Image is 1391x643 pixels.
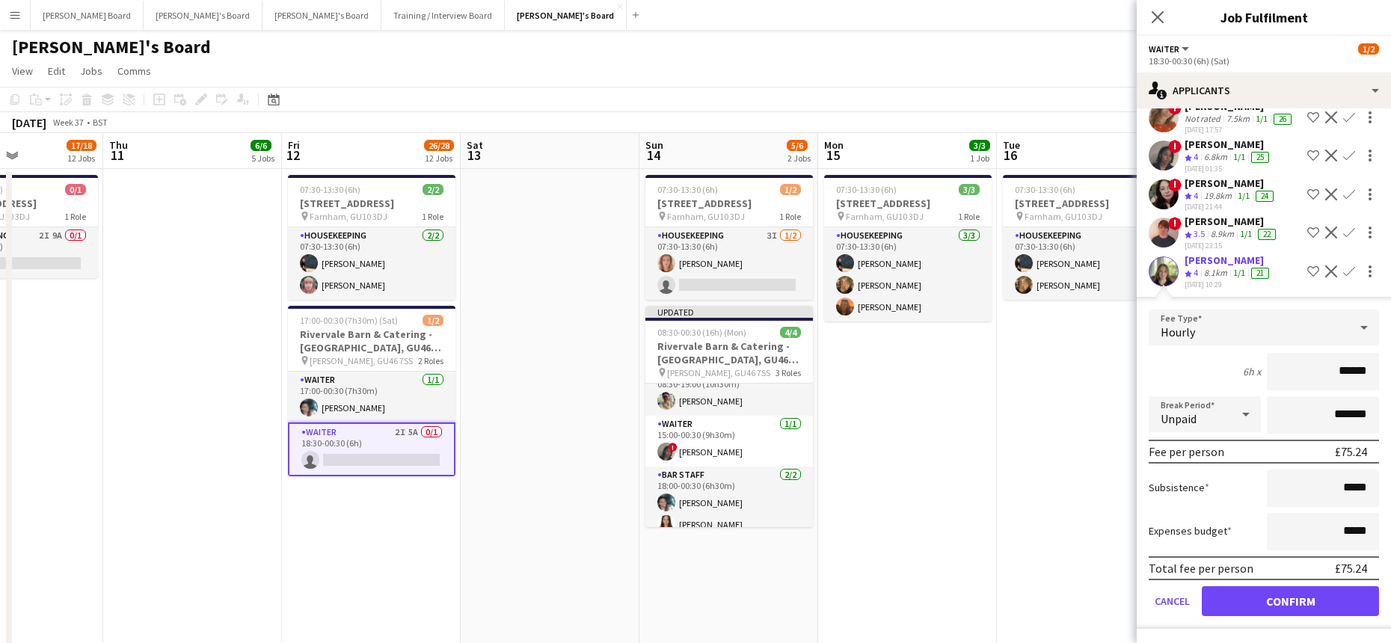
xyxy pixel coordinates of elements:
[467,138,483,152] span: Sat
[787,153,811,164] div: 2 Jobs
[310,211,387,222] span: Farnham, GU10 3DJ
[49,117,87,128] span: Week 37
[667,211,745,222] span: Farnham, GU10 3DJ
[1185,253,1272,267] div: [PERSON_NAME]
[970,153,989,164] div: 1 Job
[1185,202,1277,212] div: [DATE] 21:44
[1185,164,1272,173] div: [DATE] 01:35
[1201,267,1230,280] div: 8.1km
[12,36,211,58] h1: [PERSON_NAME]'s Board
[67,140,96,151] span: 17/18
[1149,586,1196,616] button: Cancel
[1240,228,1252,239] app-skills-label: 1/1
[286,147,300,164] span: 12
[93,117,108,128] div: BST
[1258,229,1276,240] div: 22
[144,1,262,30] button: [PERSON_NAME]'s Board
[1149,444,1224,459] div: Fee per person
[288,422,455,476] app-card-role: Waiter2I5A0/118:30-00:30 (6h)
[1168,179,1182,192] span: !
[776,367,801,378] span: 3 Roles
[1194,267,1198,278] span: 4
[1358,43,1379,55] span: 1/2
[418,355,443,366] span: 2 Roles
[645,467,813,539] app-card-role: BAR STAFF2/218:00-00:30 (6h30m)[PERSON_NAME][PERSON_NAME]
[31,1,144,30] button: [PERSON_NAME] Board
[288,138,300,152] span: Fri
[1003,175,1170,300] app-job-card: 07:30-13:30 (6h)2/2[STREET_ADDRESS] Farnham, GU10 3DJ1 RoleHousekeeping2/207:30-13:30 (6h)[PERSON...
[645,306,813,318] div: Updated
[425,153,453,164] div: 12 Jobs
[1208,228,1237,241] div: 8.9km
[1003,197,1170,210] h3: [STREET_ADDRESS]
[288,306,455,476] app-job-card: 17:00-00:30 (7h30m) (Sat)1/2Rivervale Barn & Catering - [GEOGRAPHIC_DATA], GU46 7SS [PERSON_NAME]...
[824,227,992,321] app-card-role: Housekeeping3/307:30-13:30 (6h)[PERSON_NAME][PERSON_NAME][PERSON_NAME]
[780,327,801,338] span: 4/4
[1168,140,1182,153] span: !
[645,306,813,527] app-job-card: Updated08:30-00:30 (16h) (Mon)4/4Rivervale Barn & Catering - [GEOGRAPHIC_DATA], GU46 7SS [PERSON_...
[74,61,108,81] a: Jobs
[1202,586,1379,616] button: Confirm
[645,175,813,300] div: 07:30-13:30 (6h)1/2[STREET_ADDRESS] Farnham, GU10 3DJ1 RoleHousekeeping3I1/207:30-13:30 (6h)[PERS...
[1001,147,1020,164] span: 16
[381,1,505,30] button: Training / Interview Board
[1185,125,1295,135] div: [DATE] 17:57
[1003,138,1020,152] span: Tue
[12,115,46,130] div: [DATE]
[288,175,455,300] div: 07:30-13:30 (6h)2/2[STREET_ADDRESS] Farnham, GU10 3DJ1 RoleHousekeeping2/207:30-13:30 (6h)[PERSON...
[1185,280,1272,289] div: [DATE] 10:29
[645,138,663,152] span: Sun
[657,327,746,338] span: 08:30-00:30 (16h) (Mon)
[423,184,443,195] span: 2/2
[424,140,454,151] span: 26/28
[958,211,980,222] span: 1 Role
[1149,43,1191,55] button: Waiter
[1185,241,1279,250] div: [DATE] 23:15
[1335,561,1367,576] div: £75.24
[779,211,801,222] span: 1 Role
[1256,113,1268,124] app-skills-label: 1/1
[1149,561,1253,576] div: Total fee per person
[505,1,627,30] button: [PERSON_NAME]'s Board
[288,327,455,354] h3: Rivervale Barn & Catering - [GEOGRAPHIC_DATA], GU46 7SS
[1168,102,1182,115] span: !
[67,153,96,164] div: 12 Jobs
[1233,151,1245,162] app-skills-label: 1/1
[824,175,992,321] app-job-card: 07:30-13:30 (6h)3/3[STREET_ADDRESS] Farnham, GU10 3DJ1 RoleHousekeeping3/307:30-13:30 (6h)[PERSON...
[65,184,86,195] span: 0/1
[824,197,992,210] h3: [STREET_ADDRESS]
[80,64,102,78] span: Jobs
[107,147,128,164] span: 11
[464,147,483,164] span: 13
[423,315,443,326] span: 1/2
[669,443,678,452] span: !
[422,211,443,222] span: 1 Role
[1003,227,1170,300] app-card-role: Housekeeping2/207:30-13:30 (6h)[PERSON_NAME][PERSON_NAME]
[6,61,39,81] a: View
[969,140,990,151] span: 3/3
[1243,365,1261,378] div: 6h x
[645,365,813,416] app-card-role: Waiter1/108:30-19:00 (10h30m)[PERSON_NAME]
[824,138,844,152] span: Mon
[645,197,813,210] h3: [STREET_ADDRESS]
[117,64,151,78] span: Comms
[1256,191,1274,202] div: 24
[780,184,801,195] span: 1/2
[12,64,33,78] span: View
[1201,151,1230,164] div: 6.8km
[48,64,65,78] span: Edit
[1194,228,1205,239] span: 3.5
[1185,215,1279,228] div: [PERSON_NAME]
[1194,190,1198,201] span: 4
[251,140,271,151] span: 6/6
[1149,481,1209,494] label: Subsistence
[1274,114,1292,125] div: 26
[1137,7,1391,27] h3: Job Fulfilment
[1233,267,1245,278] app-skills-label: 1/1
[1251,268,1269,279] div: 21
[1137,73,1391,108] div: Applicants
